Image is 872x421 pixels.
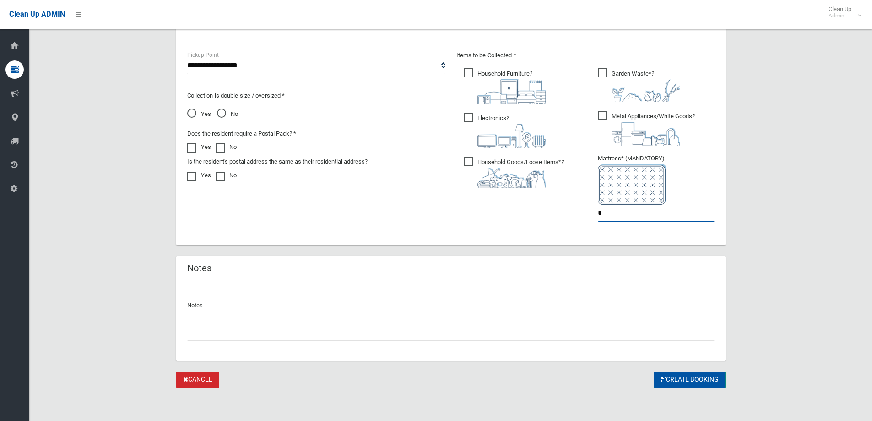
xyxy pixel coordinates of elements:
[187,170,211,181] label: Yes
[477,124,546,148] img: 394712a680b73dbc3d2a6a3a7ffe5a07.png
[654,372,726,388] button: Create Booking
[216,142,237,153] label: No
[9,10,65,19] span: Clean Up ADMIN
[598,68,680,102] span: Garden Waste*
[598,164,666,205] img: e7408bece873d2c1783593a074e5cb2f.png
[598,155,715,205] span: Mattress* (MANDATORY)
[598,111,695,146] span: Metal Appliances/White Goods
[187,90,445,101] p: Collection is double size / oversized *
[477,79,546,104] img: aa9efdbe659d29b613fca23ba79d85cb.png
[176,372,219,388] a: Cancel
[216,170,237,181] label: No
[187,109,211,120] span: Yes
[612,70,680,102] i: ?
[477,115,546,148] i: ?
[477,159,564,188] i: ?
[217,109,238,120] span: No
[464,157,564,188] span: Household Goods/Loose Items*
[612,122,680,146] img: 36c1b0289cb1767239cdd3de9e694f19.png
[464,113,546,148] span: Electronics
[829,12,851,19] small: Admin
[456,50,715,61] p: Items to be Collected *
[187,128,296,139] label: Does the resident require a Postal Pack? *
[612,79,680,102] img: 4fd8a5c772b2c999c83690221e5242e0.png
[187,300,715,311] p: Notes
[187,156,368,167] label: Is the resident's postal address the same as their residential address?
[477,70,546,104] i: ?
[176,259,222,277] header: Notes
[477,168,546,188] img: b13cc3517677393f34c0a387616ef184.png
[464,68,546,104] span: Household Furniture
[612,113,695,146] i: ?
[824,5,861,19] span: Clean Up
[187,142,211,153] label: Yes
